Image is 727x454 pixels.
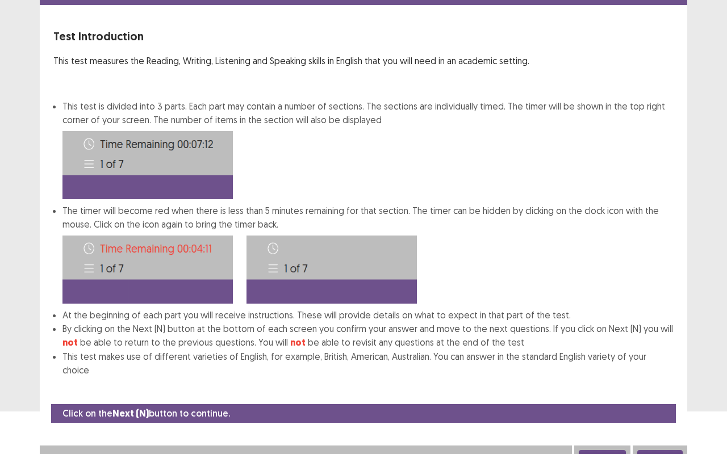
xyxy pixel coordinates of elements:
[53,54,674,68] p: This test measures the Reading, Writing, Listening and Speaking skills in English that you will n...
[53,28,674,45] p: Test Introduction
[62,406,230,421] p: Click on the button to continue.
[112,407,149,419] strong: Next (N)
[62,131,233,199] img: Time-image
[62,350,674,377] li: This test makes use of different varieties of English, for example, British, American, Australian...
[62,236,233,304] img: Time-image
[62,308,674,322] li: At the beginning of each part you will receive instructions. These will provide details on what t...
[290,337,306,348] strong: not
[62,99,674,199] li: This test is divided into 3 parts. Each part may contain a number of sections. The sections are i...
[246,236,417,304] img: Time-image
[62,337,78,348] strong: not
[62,322,674,350] li: By clicking on the Next (N) button at the bottom of each screen you confirm your answer and move ...
[62,204,674,308] li: The timer will become red when there is less than 5 minutes remaining for that section. The timer...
